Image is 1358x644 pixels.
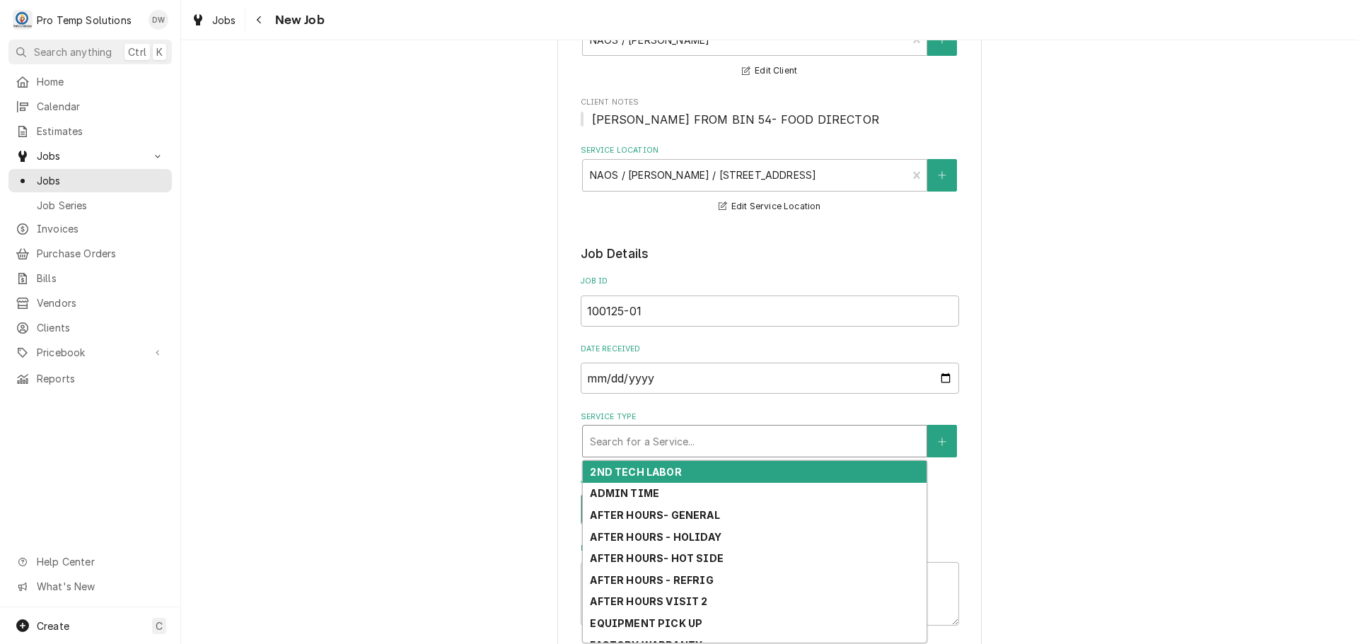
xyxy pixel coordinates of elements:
strong: 2ND TECH LABOR [590,466,681,478]
label: Service Location [581,145,959,156]
strong: ADMIN TIME [590,487,659,499]
div: Reason For Call [581,543,959,626]
input: yyyy-mm-dd [581,363,959,394]
span: Job Series [37,198,165,213]
span: Pricebook [37,345,144,360]
a: Vendors [8,291,172,315]
span: Reports [37,371,165,386]
label: Service Type [581,411,959,423]
span: Bills [37,271,165,286]
span: Create [37,620,69,632]
span: Help Center [37,554,163,569]
a: Purchase Orders [8,242,172,265]
a: Go to Jobs [8,144,172,168]
a: Job Series [8,194,172,217]
span: Calendar [37,99,165,114]
div: Pro Temp Solutions [37,13,132,28]
span: C [156,619,163,633]
div: Service Location [581,145,959,215]
label: Job ID [581,276,959,287]
span: Jobs [37,173,165,188]
span: Invoices [37,221,165,236]
span: Vendors [37,295,165,310]
div: Job ID [581,276,959,326]
a: Jobs [185,8,242,32]
a: Go to What's New [8,575,172,598]
a: Home [8,70,172,93]
div: Date Received [581,344,959,394]
span: Search anything [34,45,112,59]
span: Ctrl [128,45,146,59]
button: Navigate back [248,8,271,31]
svg: Create New Service [938,437,946,447]
div: Dana Williams's Avatar [149,10,168,30]
span: Client Notes [581,111,959,128]
div: P [13,10,33,30]
button: Create New Service [927,425,957,457]
svg: Create New Location [938,170,946,180]
a: Bills [8,267,172,290]
div: Client [581,10,959,80]
a: Estimates [8,119,172,143]
button: Search anythingCtrlK [8,40,172,64]
label: Job Type [581,475,959,486]
div: Service Type [581,411,959,457]
a: Clients [8,316,172,339]
strong: AFTER HOURS - REFRIG [590,574,713,586]
span: Clients [37,320,165,335]
span: Jobs [212,13,236,28]
button: Edit Service Location [716,198,823,216]
span: Estimates [37,124,165,139]
div: Client Notes [581,97,959,127]
strong: AFTER HOURS VISIT 2 [590,595,707,607]
span: K [156,45,163,59]
label: Date Received [581,344,959,355]
strong: AFTER HOURS- GENERAL [590,509,719,521]
span: Jobs [37,148,144,163]
label: Reason For Call [581,543,959,554]
strong: AFTER HOURS - HOLIDAY [590,531,721,543]
span: Purchase Orders [37,246,165,261]
div: DW [149,10,168,30]
a: Calendar [8,95,172,118]
a: Invoices [8,217,172,240]
a: Go to Help Center [8,550,172,573]
a: Go to Pricebook [8,341,172,364]
legend: Job Details [581,245,959,263]
div: Pro Temp Solutions's Avatar [13,10,33,30]
a: Reports [8,367,172,390]
div: Job Type [581,475,959,525]
span: Home [37,74,165,89]
span: What's New [37,579,163,594]
strong: AFTER HOURS- HOT SIDE [590,552,723,564]
button: Create New Location [927,159,957,192]
span: New Job [271,11,325,30]
button: Edit Client [740,62,799,80]
a: Jobs [8,169,172,192]
span: Client Notes [581,97,959,108]
strong: EQUIPMENT PICK UP [590,617,702,629]
span: [PERSON_NAME] FROM BIN 54- FOOD DIRECTOR [592,112,879,127]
